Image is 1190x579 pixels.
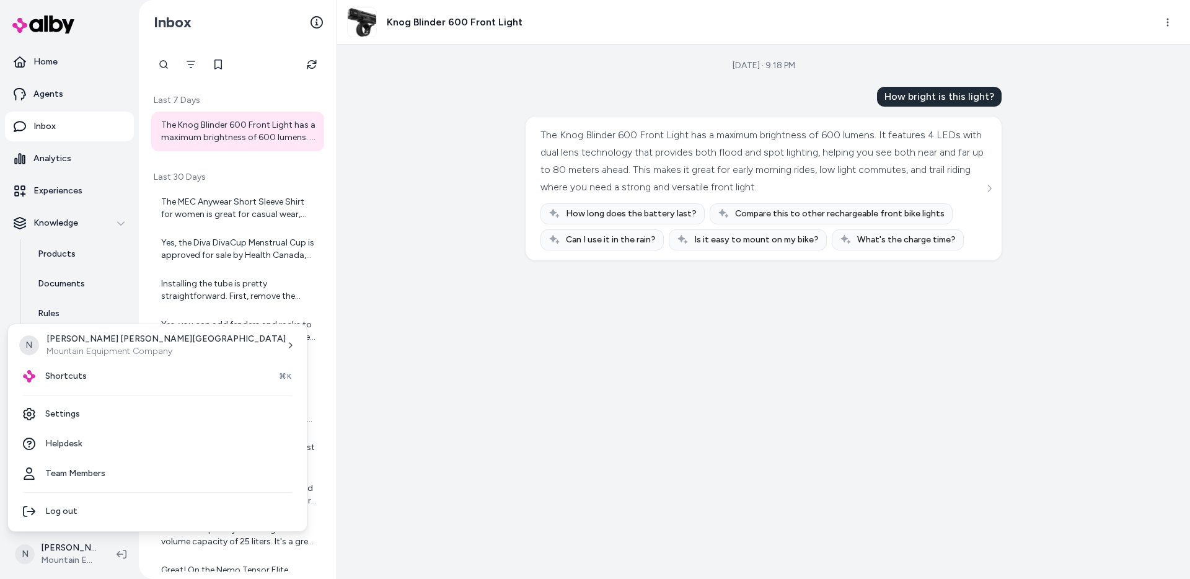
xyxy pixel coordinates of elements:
div: Log out [13,497,302,526]
span: ⌘K [279,371,292,381]
a: Team Members [13,459,302,488]
p: [PERSON_NAME] [PERSON_NAME][GEOGRAPHIC_DATA] [46,333,286,345]
span: N [19,335,39,355]
a: Settings [13,399,302,429]
img: alby Logo [23,370,35,382]
p: Mountain Equipment Company [46,345,286,358]
span: Shortcuts [45,370,87,382]
span: Helpdesk [45,438,82,450]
